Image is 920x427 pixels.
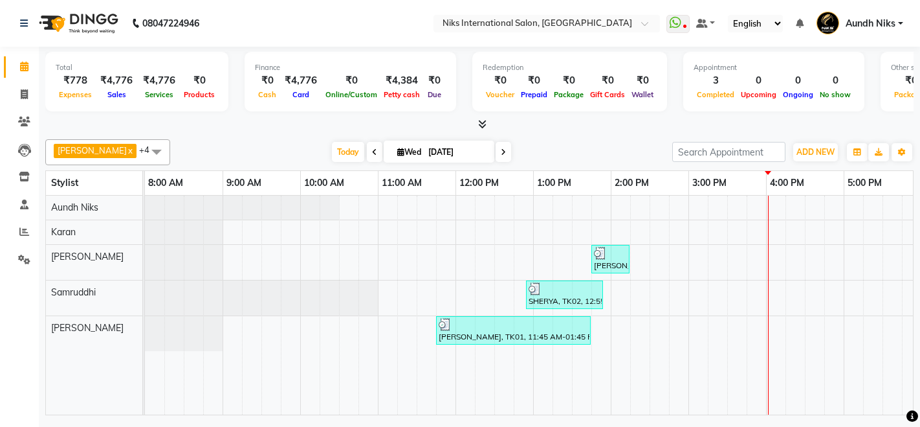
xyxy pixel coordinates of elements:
div: ₹0 [628,73,657,88]
a: 1:00 PM [534,174,575,192]
div: Total [56,62,218,73]
div: ₹0 [423,73,446,88]
span: Due [424,90,444,99]
a: 8:00 AM [145,174,186,192]
b: 08047224946 [142,5,199,41]
span: [PERSON_NAME] [58,145,127,156]
a: 12:00 PM [456,174,502,192]
div: ₹0 [181,73,218,88]
div: ₹0 [518,73,551,88]
span: Upcoming [738,90,780,99]
div: 0 [780,73,816,88]
div: ₹0 [255,73,279,88]
a: 9:00 AM [223,174,265,192]
div: ₹4,776 [279,73,322,88]
span: Gift Cards [587,90,628,99]
span: Wallet [628,90,657,99]
a: 3:00 PM [689,174,730,192]
div: [PERSON_NAME], TK01, 01:45 PM-02:15 PM, Threading - Eyebrows ([DEMOGRAPHIC_DATA]) (₹60),Threading... [593,247,628,271]
span: Aundh Niks [846,17,895,30]
div: Redemption [483,62,657,73]
div: ₹0 [587,73,628,88]
div: 0 [738,73,780,88]
div: [PERSON_NAME], TK01, 11:45 AM-01:45 PM, Regular Color Global - Medium ([DEMOGRAPHIC_DATA]) (₹5500) [437,318,589,343]
span: Today [332,142,364,162]
span: Aundh Niks [51,202,98,213]
a: 5:00 PM [844,174,885,192]
div: ₹0 [322,73,380,88]
span: ADD NEW [796,147,835,157]
span: Products [181,90,218,99]
span: Samruddhi [51,286,96,298]
div: ₹778 [56,73,95,88]
span: Stylist [51,177,78,189]
div: ₹4,776 [95,73,138,88]
div: ₹0 [551,73,587,88]
div: ₹0 [483,73,518,88]
div: Finance [255,62,446,73]
span: [PERSON_NAME] [51,322,124,334]
span: Online/Custom [322,90,380,99]
span: Karan [51,226,76,238]
input: Search Appointment [672,142,785,162]
a: 4:00 PM [767,174,807,192]
a: 2:00 PM [611,174,652,192]
div: SHERYA, TK02, 12:55 PM-01:55 PM, Threading - Eyebrows ([DEMOGRAPHIC_DATA]) (₹60),Liposoluble Wax ... [527,283,602,307]
span: Petty cash [380,90,423,99]
span: Card [289,90,312,99]
span: Wed [394,147,424,157]
span: [PERSON_NAME] [51,251,124,262]
div: ₹4,776 [138,73,181,88]
div: Appointment [694,62,854,73]
span: Package [551,90,587,99]
span: +4 [139,144,159,155]
div: 3 [694,73,738,88]
a: 11:00 AM [378,174,425,192]
span: Completed [694,90,738,99]
span: Sales [104,90,129,99]
a: x [127,145,133,156]
span: Prepaid [518,90,551,99]
img: Aundh Niks [816,12,839,34]
span: Voucher [483,90,518,99]
span: Expenses [56,90,95,99]
input: 2025-09-03 [424,143,489,162]
a: 10:00 AM [301,174,347,192]
span: Services [142,90,177,99]
span: Ongoing [780,90,816,99]
span: No show [816,90,854,99]
div: ₹4,384 [380,73,423,88]
button: ADD NEW [793,143,838,161]
div: 0 [816,73,854,88]
span: Cash [255,90,279,99]
img: logo [33,5,122,41]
